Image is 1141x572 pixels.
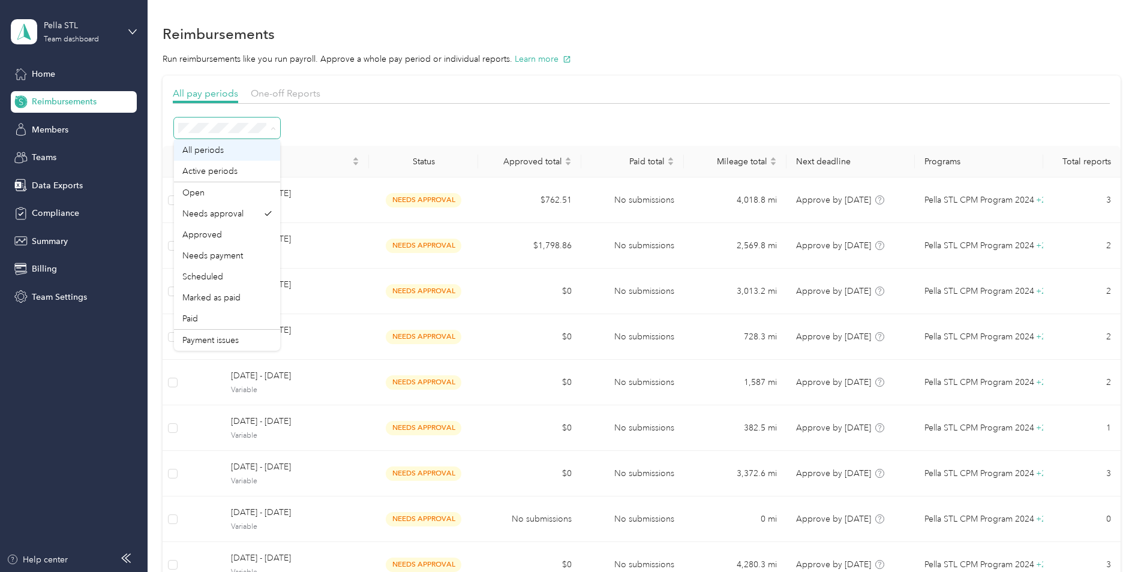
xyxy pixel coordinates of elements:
[386,375,461,389] span: needs approval
[684,360,786,405] td: 1,587 mi
[478,223,581,269] td: $1,798.86
[684,177,786,223] td: 4,018.8 mi
[591,156,665,167] span: Paid total
[182,230,222,240] span: Approved
[386,284,461,298] span: needs approval
[1036,240,1067,251] span: + 2 more
[924,330,1034,344] span: Pella STL CPM Program 2024
[684,269,786,314] td: 3,013.2 mi
[231,522,359,532] span: Variable
[231,156,350,167] span: Pay period
[352,160,359,167] span: caret-down
[231,476,359,487] span: Variable
[1036,468,1067,478] span: + 2 more
[581,146,684,177] th: Paid total
[796,514,871,524] span: Approve by [DATE]
[231,278,359,291] span: [DATE] - [DATE]
[796,332,871,342] span: Approve by [DATE]
[565,160,572,167] span: caret-down
[515,53,571,65] button: Learn more
[173,88,238,99] span: All pay periods
[924,239,1034,252] span: Pella STL CPM Program 2024
[32,291,87,303] span: Team Settings
[386,512,461,526] span: needs approval
[581,451,684,496] td: No submissions
[581,360,684,405] td: No submissions
[231,187,359,200] span: [DATE] - [DATE]
[565,155,572,162] span: caret-up
[581,177,684,223] td: No submissions
[796,286,871,296] span: Approve by [DATE]
[684,223,786,269] td: 2,569.8 mi
[386,466,461,480] span: needs approval
[924,285,1034,298] span: Pella STL CPM Program 2024
[478,314,581,360] td: $0
[1043,405,1121,451] td: 1
[667,160,674,167] span: caret-down
[478,496,581,542] td: No submissions
[379,156,469,167] div: Status
[32,95,97,108] span: Reimbursements
[924,467,1034,480] span: Pella STL CPM Program 2024
[163,53,1121,65] p: Run reimbursements like you run payroll. Approve a whole pay period or individual reports.
[796,377,871,387] span: Approve by [DATE]
[796,559,871,570] span: Approve by [DATE]
[684,314,786,360] td: 728.3 mi
[182,145,224,155] span: All periods
[7,553,68,566] button: Help center
[796,423,871,433] span: Approve by [DATE]
[386,558,461,571] span: needs approval
[581,314,684,360] td: No submissions
[1036,332,1067,342] span: + 2 more
[796,468,871,478] span: Approve by [DATE]
[667,155,674,162] span: caret-up
[796,240,871,251] span: Approve by [DATE]
[231,324,359,337] span: [DATE] - [DATE]
[32,68,55,80] span: Home
[924,376,1034,389] span: Pella STL CPM Program 2024
[231,506,359,519] span: [DATE] - [DATE]
[231,552,359,565] span: [DATE] - [DATE]
[231,294,359,305] span: Variable
[182,335,239,345] span: Payment issues
[231,460,359,474] span: [DATE] - [DATE]
[44,36,99,43] div: Team dashboard
[231,248,359,259] span: Variable
[924,558,1034,571] span: Pella STL CPM Program 2024
[478,269,581,314] td: $0
[478,405,581,451] td: $0
[163,28,275,40] h1: Reimbursements
[231,385,359,396] span: Variable
[478,177,581,223] td: $762.51
[231,369,359,383] span: [DATE] - [DATE]
[915,146,1043,177] th: Programs
[32,151,56,164] span: Teams
[32,207,79,219] span: Compliance
[1036,423,1067,433] span: + 2 more
[478,360,581,405] td: $0
[924,194,1034,207] span: Pella STL CPM Program 2024
[1043,451,1121,496] td: 3
[1074,505,1141,572] iframe: Everlance-gr Chat Button Frame
[1036,514,1067,524] span: + 2 more
[684,496,786,542] td: 0 mi
[488,156,562,167] span: Approved total
[182,272,223,282] span: Scheduled
[684,405,786,451] td: 382.5 mi
[386,421,461,435] span: needs approval
[1036,377,1067,387] span: + 2 more
[693,156,767,167] span: Mileage total
[1043,496,1121,542] td: 0
[1036,195,1067,205] span: + 2 more
[251,88,320,99] span: One-off Reports
[32,124,68,136] span: Members
[581,405,684,451] td: No submissions
[786,146,915,177] th: Next deadline
[231,233,359,246] span: [DATE] - [DATE]
[581,269,684,314] td: No submissions
[182,251,243,261] span: Needs payment
[32,235,68,248] span: Summary
[796,195,871,205] span: Approve by [DATE]
[386,193,461,207] span: needs approval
